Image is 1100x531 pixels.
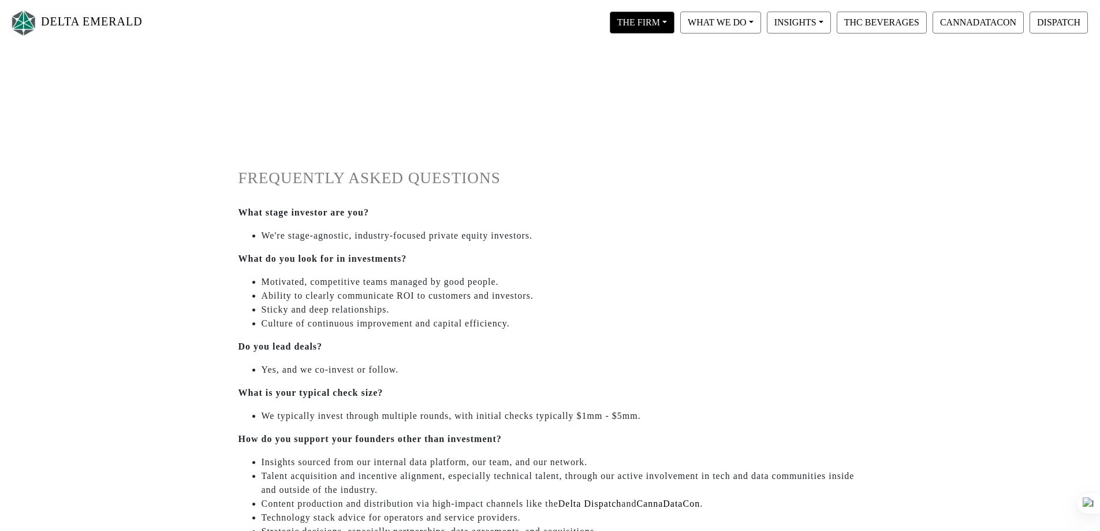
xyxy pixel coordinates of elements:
[262,469,862,497] li: Talent acquisition and incentive alignment, especially technical talent, through our active invol...
[9,5,143,41] a: DELTA EMERALD
[262,409,862,423] li: We typically invest through multiple rounds, with initial checks typically $1mm - $5mm.
[610,12,674,34] button: THE FIRM
[238,341,323,351] strong: Do you lead deals?
[262,303,862,317] li: Sticky and deep relationships.
[262,363,862,377] li: Yes, and we co-invest or follow.
[262,275,862,289] li: Motivated, competitive teams managed by good people.
[933,12,1024,34] button: CANNADATACON
[262,289,862,303] li: Ability to clearly communicate ROI to customers and investors.
[238,169,862,188] h1: FREQUENTLY ASKED QUESTIONS
[1027,17,1091,27] a: DISPATCH
[238,388,383,398] strong: What is your typical check size?
[767,12,831,34] button: INSIGHTS
[262,497,862,511] li: Content production and distribution via high-impact channels like the and .
[262,511,862,525] li: Technology stack advice for operators and service providers.
[262,229,862,243] li: We're stage-agnostic, industry-focused private equity investors.
[834,17,930,27] a: THC BEVERAGES
[238,207,370,217] strong: What stage investor are you?
[558,499,622,508] a: Delta Dispatch
[636,499,700,508] a: CannaDataCon
[238,434,502,444] strong: How do you support your founders other than investment?
[680,12,761,34] button: WHAT WE DO
[262,317,862,331] li: Culture of continuous improvement and capital efficiency.
[837,12,927,34] button: THC BEVERAGES
[262,455,862,469] li: Insights sourced from our internal data platform, our team, and our network.
[238,254,407,263] strong: What do you look for in investments?
[1030,12,1088,34] button: DISPATCH
[9,8,38,38] img: Logo
[930,17,1027,27] a: CANNADATACON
